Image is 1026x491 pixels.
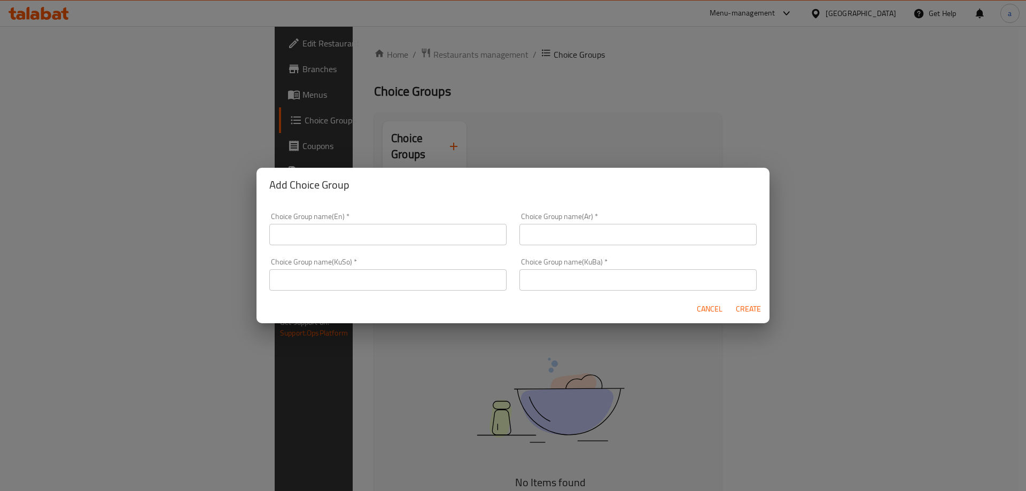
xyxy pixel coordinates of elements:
input: Please enter Choice Group name(ar) [519,224,757,245]
input: Please enter Choice Group name(KuBa) [519,269,757,291]
button: Create [731,299,765,319]
h2: Add Choice Group [269,176,757,193]
input: Please enter Choice Group name(en) [269,224,507,245]
span: Cancel [697,302,722,316]
input: Please enter Choice Group name(KuSo) [269,269,507,291]
span: Create [735,302,761,316]
button: Cancel [693,299,727,319]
